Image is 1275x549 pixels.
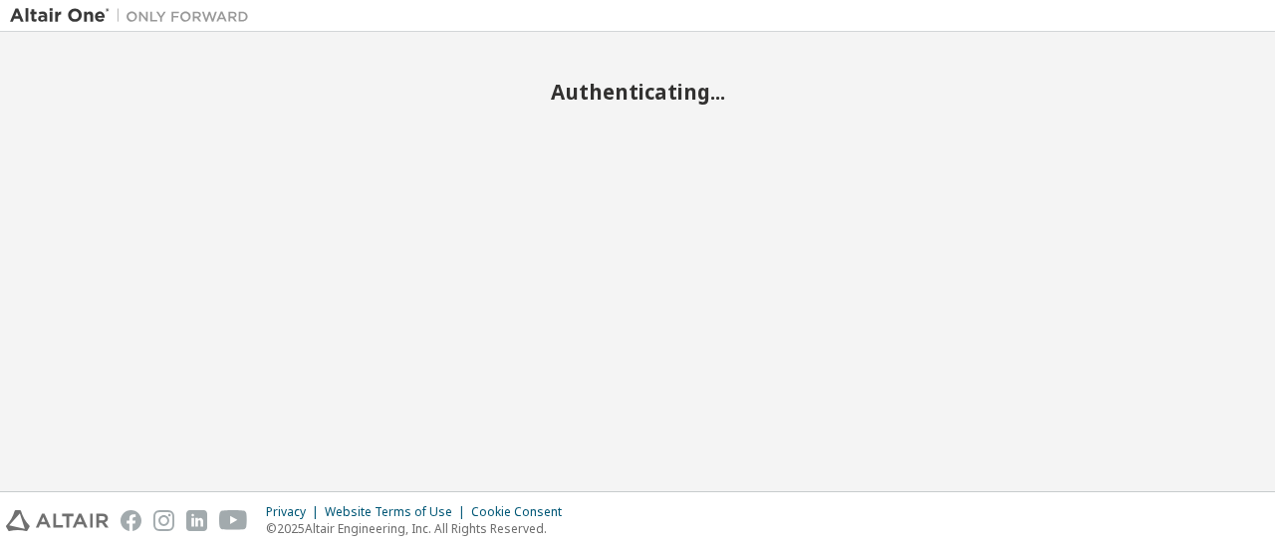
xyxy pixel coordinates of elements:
[121,510,141,531] img: facebook.svg
[10,6,259,26] img: Altair One
[325,504,471,520] div: Website Terms of Use
[266,504,325,520] div: Privacy
[10,79,1265,105] h2: Authenticating...
[471,504,574,520] div: Cookie Consent
[186,510,207,531] img: linkedin.svg
[6,510,109,531] img: altair_logo.svg
[266,520,574,537] p: © 2025 Altair Engineering, Inc. All Rights Reserved.
[153,510,174,531] img: instagram.svg
[219,510,248,531] img: youtube.svg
